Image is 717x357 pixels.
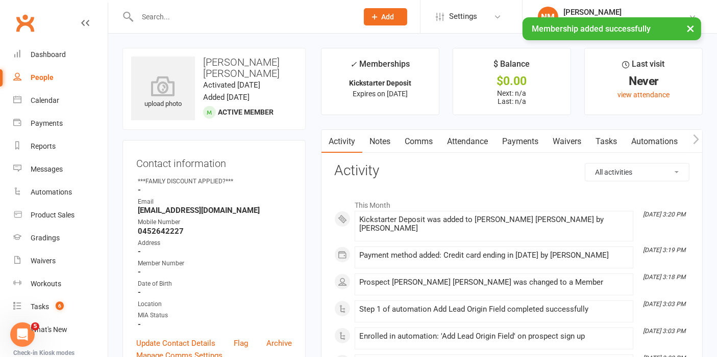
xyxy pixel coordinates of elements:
div: Workouts [31,280,61,288]
div: Kickstarter Deposit was added to [PERSON_NAME] [PERSON_NAME] by [PERSON_NAME] [359,215,629,233]
div: ***FAMILY DISCOUNT APPLIED?*** [138,177,292,186]
a: Messages [13,158,108,181]
div: Waivers [31,257,56,265]
button: × [681,17,700,39]
div: Automations [31,188,72,196]
strong: - [138,185,292,195]
div: Address [138,238,292,248]
a: Waivers [546,130,588,153]
a: view attendance [617,91,670,99]
a: Gradings [13,227,108,250]
div: Last visit [623,58,665,76]
a: Product Sales [13,204,108,227]
a: Flag [234,337,248,349]
button: Add [364,8,407,25]
i: [DATE] 3:03 PM [643,300,685,308]
div: What's New [31,325,67,334]
i: [DATE] 3:18 PM [643,273,685,281]
a: Waivers [13,250,108,272]
a: Reports [13,135,108,158]
a: Activity [322,130,362,153]
i: ✓ [350,60,357,69]
iframe: Intercom live chat [10,322,35,347]
a: Notes [362,130,398,153]
a: Clubworx [12,10,38,36]
h3: Activity [334,163,689,179]
a: Dashboard [13,43,108,66]
div: Member Number [138,259,292,268]
strong: - [138,320,292,329]
a: Attendance [440,130,495,153]
span: 5 [31,322,39,331]
i: [DATE] 3:19 PM [643,246,685,254]
div: Dashboard [31,50,66,59]
div: Prospect [PERSON_NAME] [PERSON_NAME] was changed to a Member [359,278,629,287]
a: Tasks 6 [13,295,108,318]
time: Added [DATE] [203,93,250,102]
div: Messages [31,165,63,173]
strong: 0452642227 [138,227,292,236]
div: [PERSON_NAME] [563,8,688,17]
div: upload photo [131,76,195,109]
div: Email [138,197,292,207]
i: [DATE] 3:20 PM [643,211,685,218]
a: Archive [266,337,292,349]
div: Step 1 of automation Add Lead Origin Field completed successfully [359,305,629,314]
div: People [31,73,54,81]
div: Mobile Number [138,217,292,227]
strong: Kickstarter Deposit [349,79,411,87]
li: This Month [334,195,689,211]
a: Update Contact Details [136,337,215,349]
div: Enrolled in automation: 'Add Lead Origin Field' on prospect sign up [359,332,629,341]
div: Calendar [31,96,59,104]
span: Settings [449,5,477,28]
div: Gradings [31,234,60,242]
strong: [EMAIL_ADDRESS][DOMAIN_NAME] [138,206,292,215]
h3: [PERSON_NAME] [PERSON_NAME] [131,57,297,79]
strong: - [138,288,292,297]
span: Expires on [DATE] [353,90,408,98]
a: Payments [13,112,108,135]
a: Workouts [13,272,108,295]
div: Urban Muaythai - [GEOGRAPHIC_DATA] [563,17,688,26]
span: 6 [56,301,64,310]
a: Automations [624,130,685,153]
div: $0.00 [462,76,561,87]
strong: - [138,267,292,277]
div: Membership added successfully [523,17,701,40]
div: Tasks [31,303,49,311]
a: Payments [495,130,546,153]
input: Search... [134,10,351,24]
div: Never [594,76,693,87]
a: Comms [398,130,440,153]
div: NM [538,7,558,27]
a: Calendar [13,89,108,112]
span: Add [382,13,394,21]
div: Payment method added: Credit card ending in [DATE] by [PERSON_NAME] [359,251,629,260]
div: Date of Birth [138,279,292,289]
div: Product Sales [31,211,75,219]
a: Tasks [588,130,624,153]
a: People [13,66,108,89]
strong: - [138,247,292,256]
div: MIA Status [138,311,292,320]
h3: Contact information [136,154,292,169]
div: Memberships [350,58,410,76]
time: Activated [DATE] [203,80,260,90]
a: Automations [13,181,108,204]
a: What's New [13,318,108,341]
div: $ Balance [494,58,530,76]
i: [DATE] 3:03 PM [643,327,685,335]
span: Active member [218,108,274,116]
p: Next: n/a Last: n/a [462,89,561,105]
div: Location [138,299,292,309]
div: Payments [31,119,63,127]
div: Reports [31,142,56,150]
